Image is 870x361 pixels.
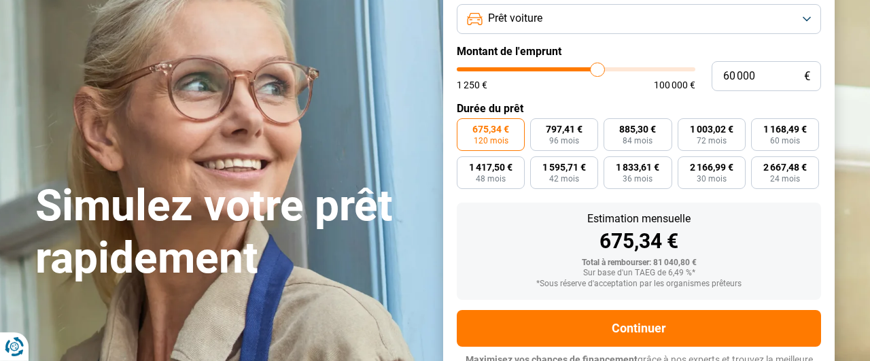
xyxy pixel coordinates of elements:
h1: Simulez votre prêt rapidement [35,180,427,285]
span: 885,30 € [619,124,656,134]
span: 1 168,49 € [763,124,807,134]
span: 1 003,02 € [690,124,733,134]
span: 1 595,71 € [542,162,586,172]
button: Prêt voiture [457,4,821,34]
span: € [804,71,810,82]
span: 24 mois [770,175,800,183]
span: 1 833,61 € [616,162,659,172]
span: Prêt voiture [488,11,542,26]
span: 42 mois [549,175,579,183]
span: 1 250 € [457,80,487,90]
span: 120 mois [474,137,508,145]
span: 2 166,99 € [690,162,733,172]
span: 72 mois [697,137,727,145]
span: 36 mois [623,175,652,183]
span: 84 mois [623,137,652,145]
span: 60 mois [770,137,800,145]
div: Estimation mensuelle [468,213,810,224]
span: 2 667,48 € [763,162,807,172]
span: 30 mois [697,175,727,183]
div: *Sous réserve d'acceptation par les organismes prêteurs [468,279,810,289]
span: 1 417,50 € [469,162,512,172]
label: Montant de l'emprunt [457,45,821,58]
button: Continuer [457,310,821,347]
div: Sur base d'un TAEG de 6,49 %* [468,269,810,278]
div: 675,34 € [468,231,810,252]
span: 797,41 € [546,124,582,134]
span: 675,34 € [472,124,509,134]
span: 100 000 € [654,80,695,90]
div: Total à rembourser: 81 040,80 € [468,258,810,268]
span: 96 mois [549,137,579,145]
span: 48 mois [476,175,506,183]
label: Durée du prêt [457,102,821,115]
